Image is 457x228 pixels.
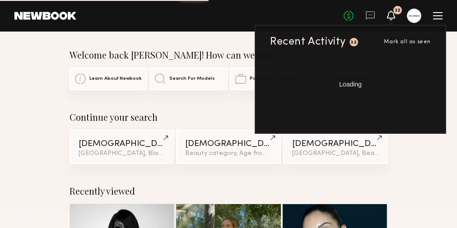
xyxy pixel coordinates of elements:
[149,68,227,90] a: Search For Models
[176,130,280,164] a: [DEMOGRAPHIC_DATA] ModelsBeauty category, Age from [DEMOGRAPHIC_DATA].
[70,50,387,60] div: Welcome back [PERSON_NAME]! How can we help?
[339,81,362,87] span: Loading
[169,76,215,82] span: Search For Models
[70,68,147,90] a: Learn About Newbook
[70,186,387,196] div: Recently viewed
[283,130,387,164] a: [DEMOGRAPHIC_DATA] Models[GEOGRAPHIC_DATA], Beauty category
[292,140,378,148] div: [DEMOGRAPHIC_DATA] Models
[185,140,271,148] div: [DEMOGRAPHIC_DATA] Models
[270,36,346,47] div: Recent Activity
[350,40,357,45] div: 32
[250,76,300,82] span: Post A Job or Casting
[384,39,431,45] span: Mark all as seen
[185,150,271,157] div: Beauty category, Age from [DEMOGRAPHIC_DATA].
[395,8,401,13] div: 32
[70,112,387,123] div: Continue your search
[79,140,165,148] div: [DEMOGRAPHIC_DATA] Models
[70,130,174,164] a: [DEMOGRAPHIC_DATA] Models[GEOGRAPHIC_DATA], Black / [DEMOGRAPHIC_DATA]
[292,150,378,157] div: [GEOGRAPHIC_DATA], Beauty category
[79,150,165,157] div: [GEOGRAPHIC_DATA], Black / [DEMOGRAPHIC_DATA]
[230,68,308,90] a: Post A Job or Casting
[89,76,142,82] span: Learn About Newbook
